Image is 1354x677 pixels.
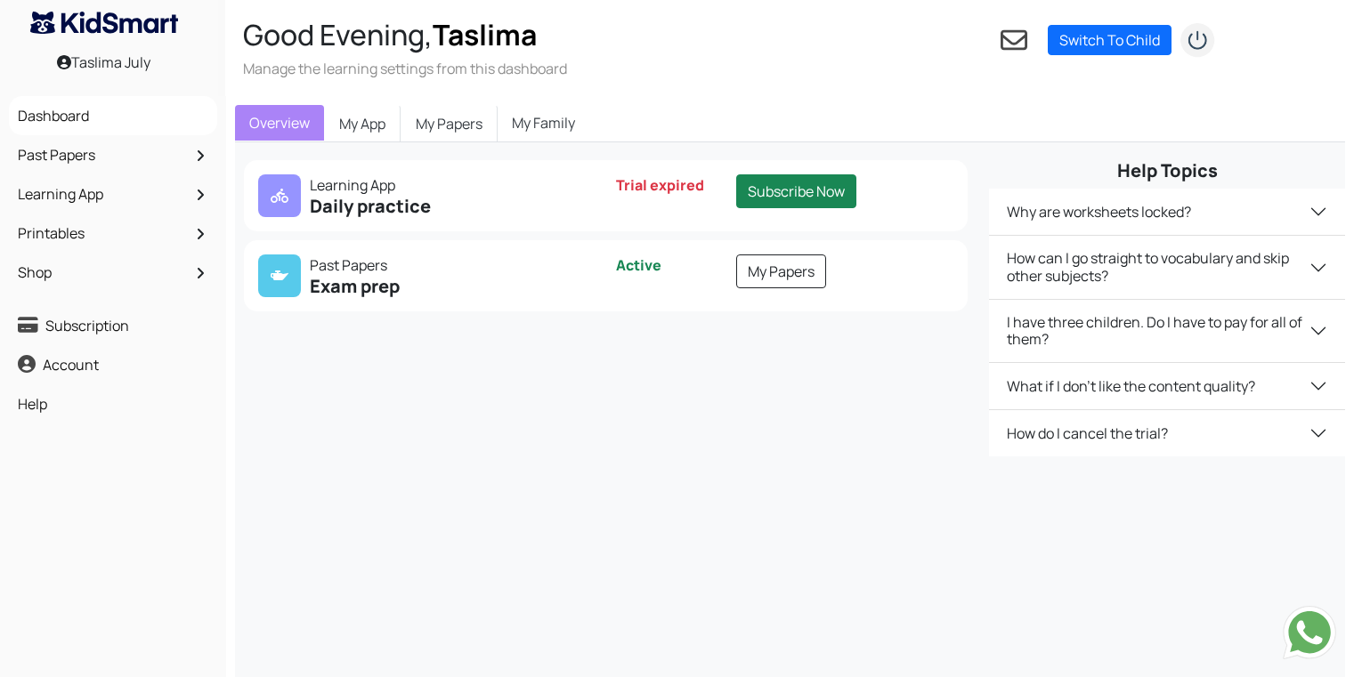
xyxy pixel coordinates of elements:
a: Subscription [13,310,213,341]
a: Dashboard [13,101,213,131]
img: logout2.png [1180,22,1215,58]
a: Account [13,350,213,380]
a: Subscribe Now [736,174,856,208]
img: Send whatsapp message to +442080035976 [1283,606,1336,659]
a: My Papers [401,105,498,142]
h2: Good Evening, [243,18,567,52]
p: Past Papers [258,254,596,276]
h5: Daily practice [258,196,596,217]
a: Shop [13,257,213,287]
p: Learning App [258,174,596,196]
a: Past Papers [13,140,213,170]
a: My Papers [736,254,826,288]
a: Overview [235,105,324,141]
img: KidSmart logo [30,12,178,34]
a: My App [324,105,401,142]
a: Learning App [13,179,213,209]
a: My Family [498,105,589,141]
a: Printables [13,218,213,248]
span: Trial expired [616,175,704,195]
h5: Exam prep [258,276,596,297]
button: I have three children. Do I have to pay for all of them? [989,300,1345,362]
span: Taslima [433,15,537,54]
button: What if I don't like the content quality? [989,363,1345,409]
span: Active [616,255,661,275]
h3: Manage the learning settings from this dashboard [243,59,567,78]
button: How do I cancel the trial? [989,410,1345,456]
button: Why are worksheets locked? [989,189,1345,235]
h5: Help Topics [989,160,1345,181]
a: Help [13,389,213,419]
button: How can I go straight to vocabulary and skip other subjects? [989,236,1345,298]
a: Switch To Child [1048,25,1172,55]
